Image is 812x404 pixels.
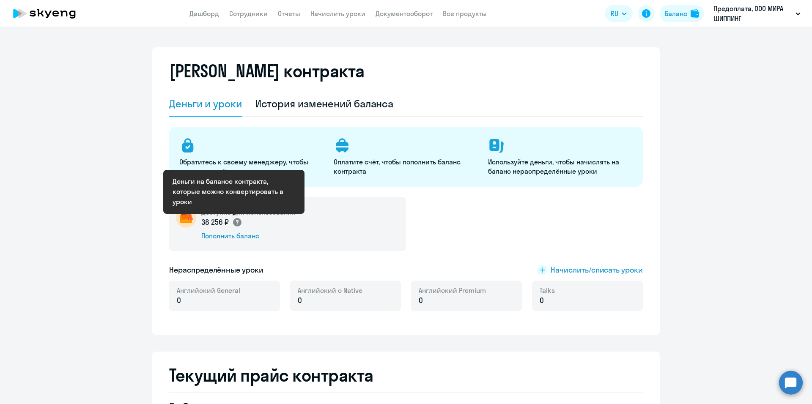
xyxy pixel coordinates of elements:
[177,286,240,295] span: Английский General
[443,9,487,18] a: Все продукты
[176,207,196,228] img: wallet-circle.png
[169,265,263,276] h5: Нераспределённые уроки
[709,3,805,24] button: Предоплата, ООО МИРА ШИППИНГ
[229,9,268,18] a: Сотрудники
[201,217,242,228] p: 38 256 ₽
[177,295,181,306] span: 0
[691,9,699,18] img: balance
[540,286,555,295] span: Talks
[419,286,486,295] span: Английский Premium
[278,9,300,18] a: Отчеты
[660,5,704,22] button: Балансbalance
[255,97,394,110] div: История изменений баланса
[540,295,544,306] span: 0
[179,157,324,176] p: Обратитесь к своему менеджеру, чтобы выставить счёт на оплату
[298,286,362,295] span: Английский с Native
[189,9,219,18] a: Дашборд
[310,9,365,18] a: Начислить уроки
[334,157,478,176] p: Оплатите счёт, чтобы пополнить баланс контракта
[605,5,633,22] button: RU
[488,157,632,176] p: Используйте деньги, чтобы начислять на баланс нераспределённые уроки
[713,3,792,24] p: Предоплата, ООО МИРА ШИППИНГ
[169,97,242,110] div: Деньги и уроки
[169,365,643,385] h2: Текущий прайс контракта
[298,295,302,306] span: 0
[419,295,423,306] span: 0
[376,9,433,18] a: Документооборот
[611,8,618,19] span: RU
[551,265,643,276] span: Начислить/списать уроки
[169,61,365,81] h2: [PERSON_NAME] контракта
[201,231,296,240] div: Пополнить баланс
[173,176,295,207] div: Деньги на балансе контракта, которые можно конвертировать в уроки
[665,8,687,19] div: Баланс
